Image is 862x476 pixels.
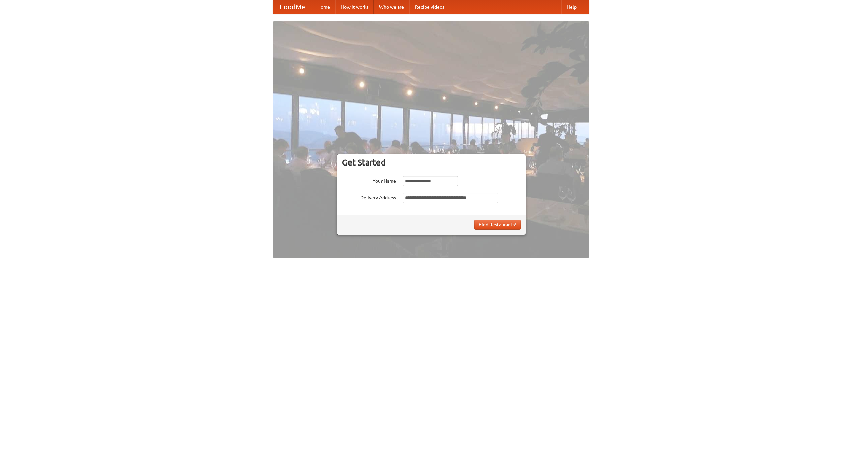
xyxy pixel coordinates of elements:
a: FoodMe [273,0,312,14]
a: Home [312,0,335,14]
label: Delivery Address [342,193,396,201]
label: Your Name [342,176,396,184]
a: How it works [335,0,374,14]
a: Who we are [374,0,409,14]
a: Help [561,0,582,14]
h3: Get Started [342,157,521,168]
button: Find Restaurants! [474,220,521,230]
a: Recipe videos [409,0,450,14]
